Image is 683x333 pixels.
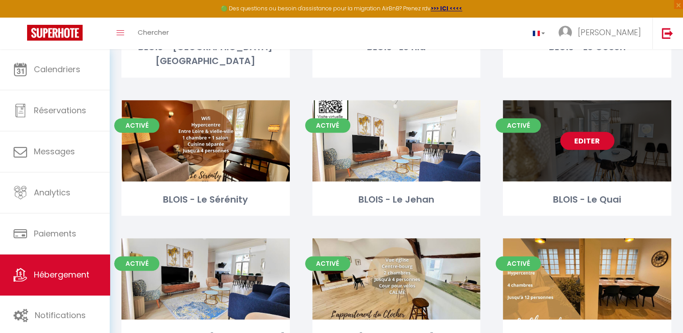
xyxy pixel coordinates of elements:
span: [PERSON_NAME] [578,27,641,38]
span: Chercher [138,28,169,37]
span: Notifications [35,310,86,321]
span: Activé [114,118,159,133]
img: logout [662,28,673,39]
span: Paiements [34,228,76,239]
span: Activé [305,118,350,133]
span: Activé [496,256,541,271]
a: Chercher [131,18,176,49]
img: ... [558,26,572,39]
a: >>> ICI <<<< [431,5,462,12]
span: Calendriers [34,64,80,75]
span: Messages [34,146,75,157]
span: Analytics [34,187,70,198]
div: BLOIS - Le Jehan [312,193,481,207]
div: BLOIS - Le Quai [503,193,671,207]
div: BLOIS - [GEOGRAPHIC_DATA] [GEOGRAPHIC_DATA] [121,40,290,69]
a: Editer [560,132,614,150]
span: Réservations [34,105,86,116]
span: Hébergement [34,269,89,280]
a: ... [PERSON_NAME] [552,18,652,49]
span: Activé [305,256,350,271]
span: Activé [114,256,159,271]
img: Super Booking [27,25,83,41]
div: BLOIS - Le Sérénity [121,193,290,207]
span: Activé [496,118,541,133]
